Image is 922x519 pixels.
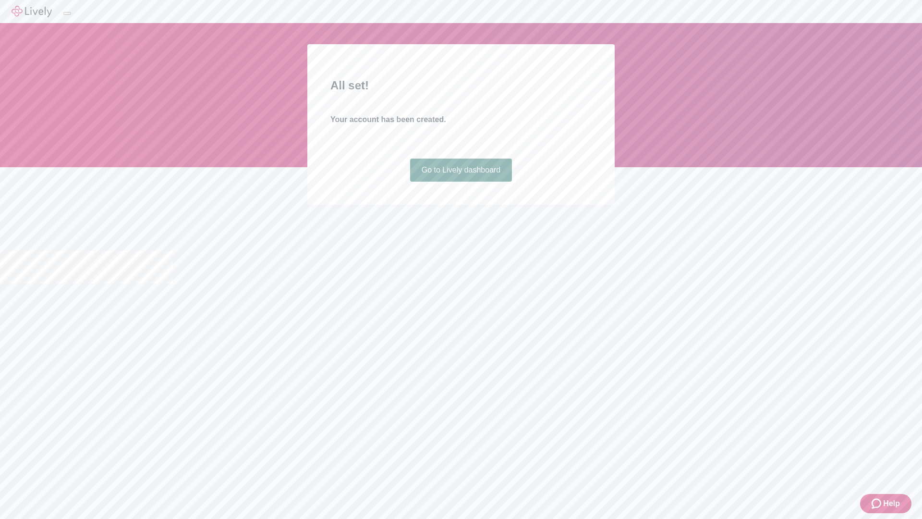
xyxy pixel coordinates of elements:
[860,494,911,513] button: Zendesk support iconHelp
[883,498,900,509] span: Help
[330,114,592,125] h4: Your account has been created.
[12,6,52,17] img: Lively
[63,12,71,15] button: Log out
[410,159,512,182] a: Go to Lively dashboard
[872,498,883,509] svg: Zendesk support icon
[330,77,592,94] h2: All set!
